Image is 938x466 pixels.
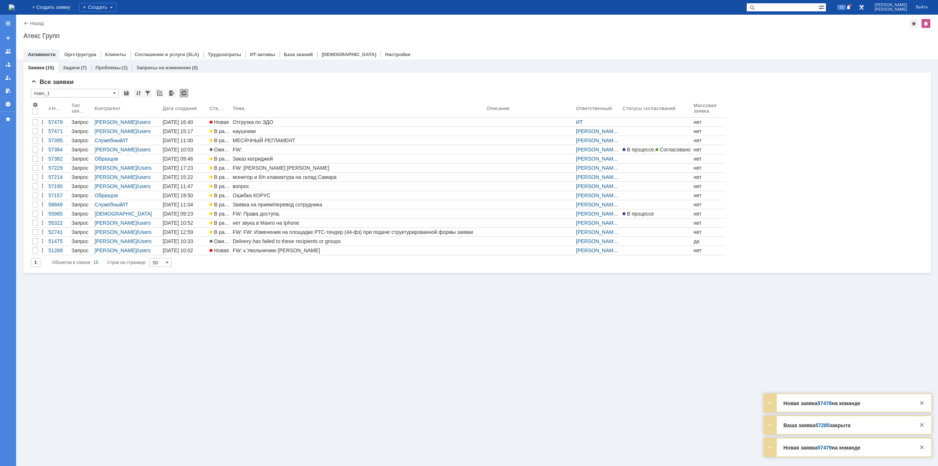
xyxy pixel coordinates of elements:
a: Оргструктура [64,52,96,57]
div: [DATE] 15:22 [163,174,193,180]
div: да [694,238,723,244]
a: [DATE] 09:46 [161,154,208,163]
a: вопрос [231,182,485,191]
a: Запрос на обслуживание [70,219,93,227]
a: [DATE] 10:52 [161,219,208,227]
a: Соглашения и услуги (SLA) [135,52,199,57]
a: МЕСЯЧНЫЙ РЕГЛАМЕНТ [231,136,485,145]
a: Запрос на обслуживание [70,237,93,246]
a: Новая [208,118,231,126]
div: Ошибка КОРУС [233,192,484,198]
a: В работе [208,191,231,200]
a: Настройки [385,52,410,57]
div: [DATE] 11:04 [163,202,193,208]
div: [DATE] 16:40 [163,119,193,125]
a: [DATE] 10:33 [161,237,208,246]
a: IT [124,202,128,208]
a: да [692,237,725,246]
a: Users [138,238,152,244]
div: Запрос на обслуживание [71,174,92,180]
a: users [138,119,151,125]
div: Действия [40,119,45,125]
a: Мои заявки [2,72,14,84]
a: [PERSON_NAME] [95,174,137,180]
div: (0) [192,65,198,70]
div: нет [694,165,723,171]
div: нет [694,229,723,235]
th: Ответственный [575,100,621,118]
th: Дата создания [161,100,208,118]
div: [DATE] 11:47 [163,183,193,189]
a: 57479 [47,118,70,126]
a: наушники [231,127,485,136]
div: [DATE] 10:33 [163,238,193,244]
a: Перейти в интерфейс администратора [857,3,866,12]
a: Новая [208,246,231,255]
div: (7) [81,65,87,70]
a: Задачи [63,65,80,70]
span: 73 [837,5,846,10]
div: Статус [210,106,224,111]
div: нет [694,247,723,253]
div: FW: FW: Изменения на площадке РТС-тендер (44-фз) при подаче структурированной формы заявки [233,229,484,235]
a: нет [692,219,725,227]
div: / [95,119,160,125]
div: Фильтрация... [143,89,152,98]
div: 57384 [48,147,69,153]
a: нет [692,200,725,209]
span: Ожидает ответа контрагента [210,147,282,153]
div: 51268 [48,247,69,253]
span: В работе [210,211,235,217]
a: users [138,128,151,134]
span: В работе [210,229,235,235]
a: Назад [30,21,44,26]
a: [PERSON_NAME] [576,192,618,198]
a: нет [692,145,725,154]
a: 51268 [47,246,70,255]
div: [DATE] 12:59 [163,229,193,235]
a: users [138,174,151,180]
a: FW: [231,145,485,154]
a: [PERSON_NAME] [576,137,618,143]
a: [PERSON_NAME] [576,183,618,189]
div: Запрос на обслуживание [71,137,92,143]
a: База знаний [284,52,313,57]
span: В работе [210,137,235,143]
a: 51475 [47,237,70,246]
a: Заявки в моей ответственности [2,59,14,70]
a: [PERSON_NAME] [95,128,137,134]
div: нет [694,174,723,180]
div: Заявка на прием/перевод сотрудника [233,202,484,208]
span: В работе [210,165,235,171]
a: В работе [208,219,231,227]
a: [DATE] 11:00 [161,136,208,145]
a: В работе [208,164,231,172]
a: [PERSON_NAME] [576,174,618,180]
a: Заявка на прием/перевод сотрудника [231,200,485,209]
div: 57471 [48,128,69,134]
a: Запрос на обслуживание [70,173,93,181]
a: [PERSON_NAME] [95,165,137,171]
a: В работе [208,173,231,181]
th: Тип заявки [70,100,93,118]
th: Массовая заявка [692,100,725,118]
a: [PERSON_NAME] [576,247,618,253]
div: Заказ катриджей [233,156,484,162]
a: Запрос на обслуживание [70,118,93,126]
div: Запрос на обслуживание [71,147,92,153]
div: 55985 [48,211,69,217]
a: Запрос на обслуживание [70,127,93,136]
div: Запрос на обслуживание [71,238,92,244]
a: [DATE] 09:23 [161,209,208,218]
div: Отгрузка по ЭДО [233,119,484,125]
a: 57157 [47,191,70,200]
div: Дата создания [163,106,198,111]
div: МЕСЯЧНЫЙ РЕГЛАМЕНТ [233,137,484,143]
div: Запрос на обслуживание [71,128,92,134]
div: Запрос на обслуживание [71,156,92,162]
div: / [95,137,160,143]
span: В работе [210,174,235,180]
div: Запрос на обслуживание [71,183,92,189]
a: Ожидает ответа контрагента [208,145,231,154]
div: (15) [45,65,54,70]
